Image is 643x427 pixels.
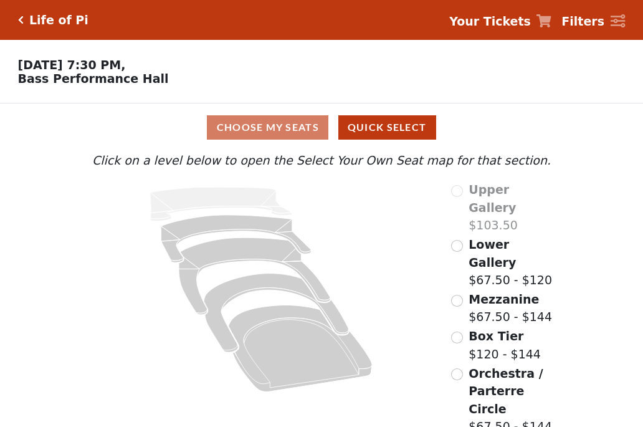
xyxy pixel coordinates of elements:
button: Quick Select [338,115,436,140]
label: $120 - $144 [469,327,541,363]
strong: Filters [561,14,604,28]
path: Lower Gallery - Seats Available: 129 [161,215,312,262]
a: Your Tickets [449,12,551,31]
h5: Life of Pi [29,13,88,27]
span: Mezzanine [469,292,539,306]
a: Filters [561,12,625,31]
a: Click here to go back to filters [18,16,24,24]
path: Orchestra / Parterre Circle - Seats Available: 38 [229,305,373,392]
span: Lower Gallery [469,237,516,269]
strong: Your Tickets [449,14,531,28]
span: Box Tier [469,329,523,343]
span: Upper Gallery [469,183,516,214]
label: $67.50 - $120 [469,236,554,289]
p: Click on a level below to open the Select Your Own Seat map for that section. [89,151,554,170]
path: Upper Gallery - Seats Available: 0 [150,187,292,221]
label: $103.50 [469,181,554,234]
label: $67.50 - $144 [469,290,552,326]
span: Orchestra / Parterre Circle [469,367,543,416]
